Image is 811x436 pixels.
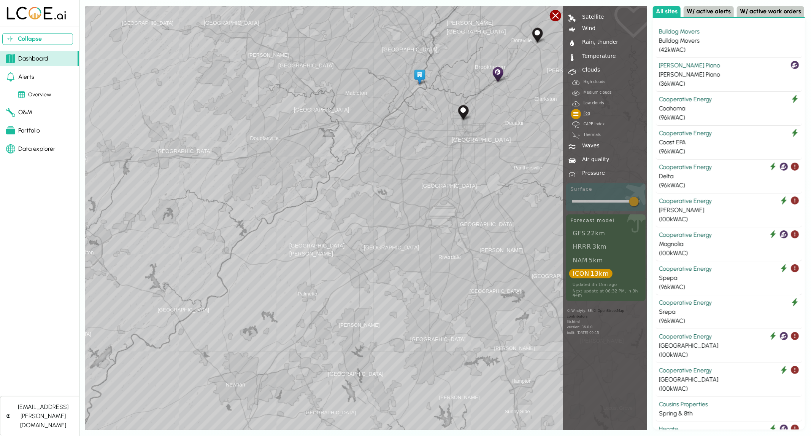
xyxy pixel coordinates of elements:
div: Medium clouds [579,91,612,94]
div: Cooperative Energy [659,332,799,341]
div: ( 96 kWAC) [659,147,799,156]
div: Cooperative Energy [659,163,799,172]
div: Air quality [579,157,609,162]
div: Bulldog Movers [659,36,799,45]
div: [PERSON_NAME] [659,206,799,215]
div: ( 42 kWAC) [659,45,799,54]
div: | [567,25,577,35]
div: ( 96 kWAC) [659,283,799,292]
div: ~ [571,120,581,129]
div: Cooperative Energy [659,95,799,104]
div: Thermals [579,133,601,137]
div: Temperature [579,53,616,59]
button: Bulldog Movers Bulldog Movers (42kWAC) [656,24,802,58]
div: Alerts [6,72,34,81]
div:  [567,155,577,165]
div: Cooperative Energy [659,366,799,375]
div:  [567,142,577,152]
div: Updated 3h 15m ago [568,283,644,287]
button: Cooperative Energy Coast EPA (96kWAC) [656,126,802,160]
button: W/ active work orders [737,6,804,17]
button: All sites [653,6,681,17]
div:  [567,169,577,179]
div: Select site list category [653,6,805,18]
button: Cooperative Energy [GEOGRAPHIC_DATA] (100kWAC) [656,329,802,363]
div: Satellite [579,14,604,19]
button: Cooperative Energy [GEOGRAPHIC_DATA] (100kWAC) [656,363,802,397]
button: W/ active alerts [684,6,734,17]
div: Srepa [659,307,799,316]
div: Cooper Piano [491,65,505,83]
div: Cooperative Energy [659,264,799,273]
div: Waves [579,143,600,148]
button: Cooperative Energy Coahoma (96kWAC) [656,92,802,126]
div: [EMAIL_ADDRESS][PERSON_NAME][DOMAIN_NAME] [13,402,73,430]
div: O&M [6,108,32,117]
div: Dashboard [6,54,48,63]
div: ( 100 kWAC) [659,384,799,393]
div: Forecast model [570,218,644,223]
div: Coast EPA [659,138,799,147]
div: Cousins Properties [659,400,799,409]
div: Next update at 06:32 PM, in 9h 44m [568,289,644,297]
div: Data explorer [6,144,56,153]
div: Low clouds [579,101,604,105]
div:  [571,88,581,98]
div:  [571,99,581,109]
div: ( 100 kWAC) [659,350,799,359]
div: d [571,109,581,119]
button: Cooperative Energy [PERSON_NAME] (100kWAC) [656,193,802,227]
div:  [567,52,577,62]
div: ( 96 kWAC) [659,113,799,122]
div: ( 96 kWAC) [659,181,799,190]
button: Collapse [2,33,73,45]
div: [PERSON_NAME] Piano [659,61,799,70]
div: ICON [569,269,613,278]
div: Cooperative Energy [659,196,799,206]
div: Delta [659,172,799,181]
div: Coahoma [659,104,799,113]
div: Magnolia [659,240,799,249]
div: Cooperative Energy [659,230,799,240]
div: Bulldog Movers [659,27,799,36]
div: Clouds [579,67,600,72]
button: Cousins Properties Spring & 8th [656,397,802,422]
div:  [571,130,581,140]
div: © Windyty, SE; [563,304,649,339]
button: Cooperative Energy Srepa (96kWAC) [656,295,802,329]
div: Overview [18,91,51,99]
div: ( 96 kWAC) [659,316,799,326]
div: Rain, thunder [579,39,619,45]
button: [PERSON_NAME] Piano [PERSON_NAME] Piano (36kWAC) [656,58,802,92]
div: Operations Center [413,68,426,85]
div: 7 [567,66,577,76]
div: [PERSON_NAME] Piano [659,70,799,79]
div: Spepa [659,273,799,283]
div: Wind [579,26,596,31]
span: lib.html version: 36.0.0 built: [DATE] 09:15 [567,320,599,335]
div: Cooperative Energy [659,129,799,138]
div:  [567,13,577,23]
div: Spring & 8th [659,409,799,418]
div: ( 100 kWAC) [659,215,799,224]
div:  [567,38,577,48]
div:  [571,77,581,87]
div: [GEOGRAPHIC_DATA] [659,341,799,350]
div: Bulldog Movers [531,26,544,43]
div: [GEOGRAPHIC_DATA] [659,375,799,384]
div: High clouds [579,80,606,84]
div: ( 36 kWAC) [659,79,799,88]
div: Spring & 8th [457,104,470,121]
button: Cooperative Energy Magnolia (100kWAC) [656,227,802,261]
div: Pressure [579,170,605,176]
small: 13km [590,270,609,277]
div: ( 100 kWAC) [659,249,799,258]
div: Portfolio [6,126,40,135]
div: Cooperative Energy [659,298,799,307]
div: CAPE Index [579,122,605,126]
div: Fog [579,112,590,115]
button: Cooperative Energy Spepa (96kWAC) [656,261,802,295]
div: Hecate [659,425,799,434]
button: Cooperative Energy Delta (96kWAC) [656,160,802,193]
a: © OpenStreetMap contributors [567,309,624,318]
